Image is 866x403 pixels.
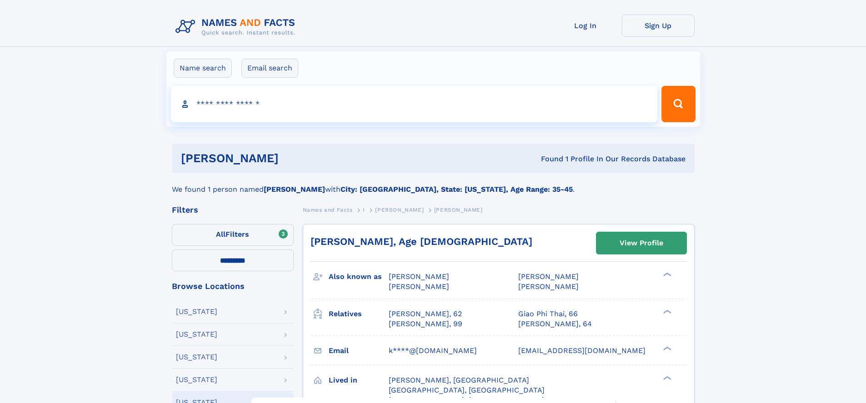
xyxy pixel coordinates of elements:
[172,173,695,195] div: We found 1 person named with .
[434,207,483,213] span: [PERSON_NAME]
[661,375,672,381] div: ❯
[172,15,303,39] img: Logo Names and Facts
[549,15,622,37] a: Log In
[518,309,578,319] a: Giao Phi Thai, 66
[389,272,449,281] span: [PERSON_NAME]
[389,282,449,291] span: [PERSON_NAME]
[661,308,672,314] div: ❯
[518,272,579,281] span: [PERSON_NAME]
[329,343,389,358] h3: Email
[329,373,389,388] h3: Lived in
[176,308,217,315] div: [US_STATE]
[176,376,217,383] div: [US_STATE]
[363,207,365,213] span: I
[410,154,686,164] div: Found 1 Profile In Our Records Database
[389,319,462,329] a: [PERSON_NAME], 99
[375,204,424,215] a: [PERSON_NAME]
[518,346,646,355] span: [EMAIL_ADDRESS][DOMAIN_NAME]
[174,59,232,78] label: Name search
[241,59,298,78] label: Email search
[310,236,532,247] a: [PERSON_NAME], Age [DEMOGRAPHIC_DATA]
[216,230,225,239] span: All
[171,86,658,122] input: search input
[172,206,294,214] div: Filters
[620,233,663,254] div: View Profile
[264,185,325,194] b: [PERSON_NAME]
[329,306,389,322] h3: Relatives
[661,86,695,122] button: Search Button
[375,207,424,213] span: [PERSON_NAME]
[363,204,365,215] a: I
[329,269,389,284] h3: Also known as
[661,272,672,278] div: ❯
[518,319,592,329] a: [PERSON_NAME], 64
[176,331,217,338] div: [US_STATE]
[622,15,695,37] a: Sign Up
[596,232,686,254] a: View Profile
[340,185,573,194] b: City: [GEOGRAPHIC_DATA], State: [US_STATE], Age Range: 35-45
[518,282,579,291] span: [PERSON_NAME]
[181,153,410,164] h1: [PERSON_NAME]
[172,224,294,246] label: Filters
[389,309,462,319] a: [PERSON_NAME], 62
[389,386,545,394] span: [GEOGRAPHIC_DATA], [GEOGRAPHIC_DATA]
[176,353,217,361] div: [US_STATE]
[661,345,672,351] div: ❯
[389,376,529,384] span: [PERSON_NAME], [GEOGRAPHIC_DATA]
[303,204,353,215] a: Names and Facts
[172,282,294,290] div: Browse Locations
